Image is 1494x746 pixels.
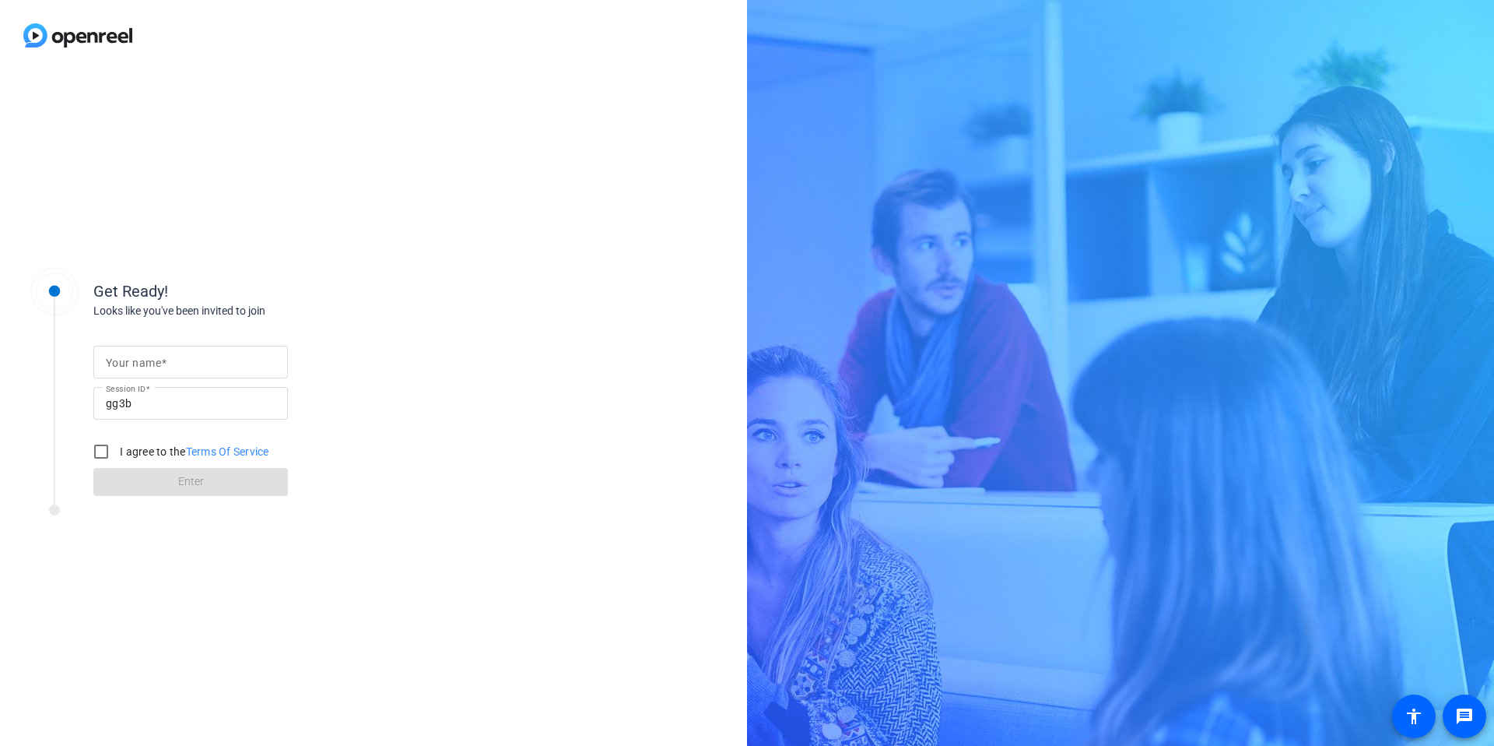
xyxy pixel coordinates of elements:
[186,445,269,458] a: Terms Of Service
[1405,707,1423,726] mat-icon: accessibility
[93,280,405,303] div: Get Ready!
[106,357,161,369] mat-label: Your name
[1455,707,1474,726] mat-icon: message
[106,384,146,393] mat-label: Session ID
[93,303,405,319] div: Looks like you've been invited to join
[117,444,269,459] label: I agree to the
